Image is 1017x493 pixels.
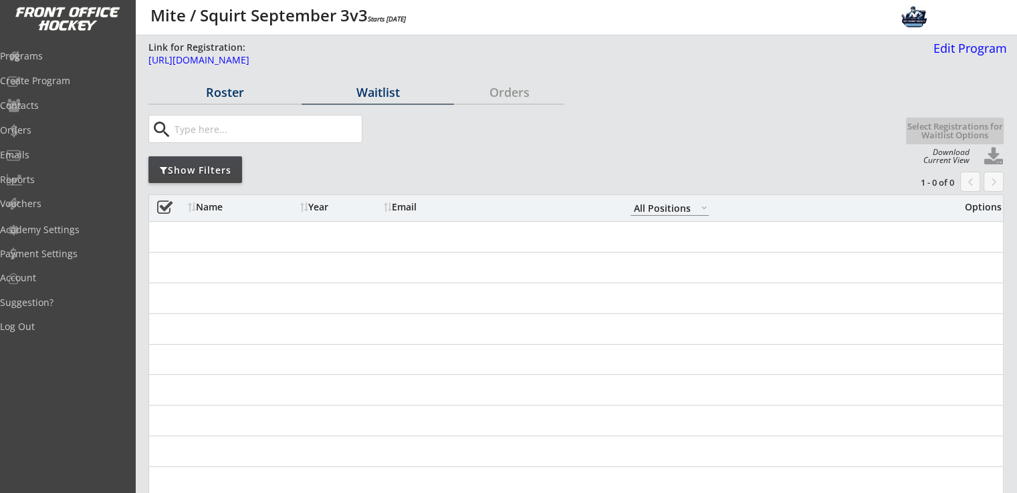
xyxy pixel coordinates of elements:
div: Options [953,202,1001,212]
div: Show Filters [148,164,242,177]
a: Edit Program [928,42,1007,65]
button: chevron_left [960,172,980,192]
div: Name [188,202,297,212]
div: Year [300,202,380,212]
div: Roster [148,86,301,98]
button: search [150,119,173,140]
button: keyboard_arrow_right [984,172,1004,192]
button: Click to download full roster. Your browser settings may try to block it, check your security set... [984,147,1004,167]
em: Starts [DATE] [368,14,406,23]
div: Download Current View [917,148,970,164]
div: Link for Registration: [148,41,247,54]
input: Type here... [172,116,362,142]
div: Orders [455,86,564,98]
div: 1 - 0 of 0 [885,176,954,188]
div: Edit Program [928,42,1007,54]
div: Waitlist [302,86,454,98]
div: [URL][DOMAIN_NAME] [148,55,822,65]
a: [URL][DOMAIN_NAME] [148,55,822,72]
button: Select Registrations for Waitlist Options [906,118,1004,144]
div: Email [384,202,504,212]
